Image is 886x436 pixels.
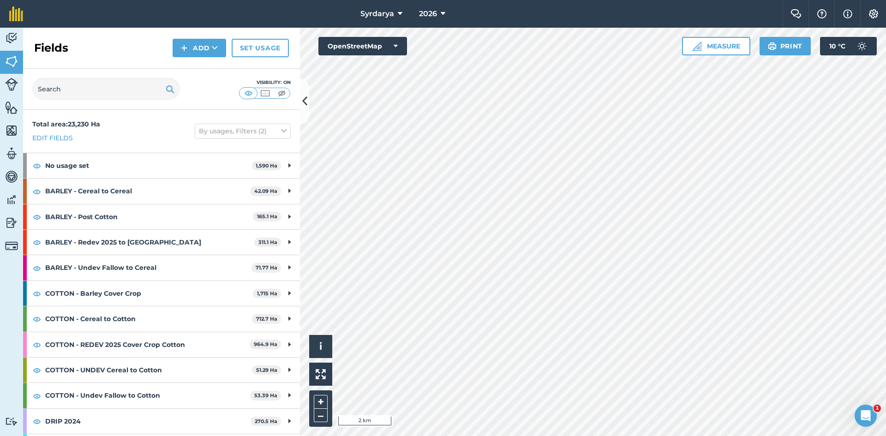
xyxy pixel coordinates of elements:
[5,54,18,68] img: svg+xml;base64,PHN2ZyB4bWxucz0iaHR0cDovL3d3dy53My5vcmcvMjAwMC9zdmciIHdpZHRoPSI1NiIgaGVpZ2h0PSI2MC...
[316,369,326,379] img: Four arrows, one pointing top left, one top right, one bottom right and the last bottom left
[5,239,18,252] img: svg+xml;base64,PD94bWwgdmVyc2lvbj0iMS4wIiBlbmNvZGluZz0idXRmLTgiPz4KPCEtLSBHZW5lcmF0b3I6IEFkb2JlIE...
[173,39,226,57] button: Add
[33,160,41,171] img: svg+xml;base64,PHN2ZyB4bWxucz0iaHR0cDovL3d3dy53My5vcmcvMjAwMC9zdmciIHdpZHRoPSIxOCIgaGVpZ2h0PSIyNC...
[45,383,250,408] strong: COTTON - Undev Fallow to Cotton
[314,395,328,409] button: +
[45,179,250,203] strong: BARLEY - Cereal to Cereal
[256,162,277,169] strong: 1,590 Ha
[254,188,277,194] strong: 42.09 Ha
[33,390,41,401] img: svg+xml;base64,PHN2ZyB4bWxucz0iaHR0cDovL3d3dy53My5vcmcvMjAwMC9zdmciIHdpZHRoPSIxOCIgaGVpZ2h0PSIyNC...
[5,101,18,114] img: svg+xml;base64,PHN2ZyB4bWxucz0iaHR0cDovL3d3dy53My5vcmcvMjAwMC9zdmciIHdpZHRoPSI1NiIgaGVpZ2h0PSI2MC...
[257,213,277,220] strong: 165.1 Ha
[33,313,41,324] img: svg+xml;base64,PHN2ZyB4bWxucz0iaHR0cDovL3d3dy53My5vcmcvMjAwMC9zdmciIHdpZHRoPSIxOCIgaGVpZ2h0PSIyNC...
[45,306,252,331] strong: COTTON - Cereal to Cotton
[33,263,41,274] img: svg+xml;base64,PHN2ZyB4bWxucz0iaHR0cDovL3d3dy53My5vcmcvMjAwMC9zdmciIHdpZHRoPSIxOCIgaGVpZ2h0PSIyNC...
[45,358,252,382] strong: COTTON - UNDEV Cereal to Cotton
[239,79,291,86] div: Visibility: On
[855,405,877,427] iframe: Intercom live chat
[258,239,277,245] strong: 311.1 Ha
[23,306,300,331] div: COTTON - Cereal to Cotton712.7 Ha
[33,339,41,350] img: svg+xml;base64,PHN2ZyB4bWxucz0iaHR0cDovL3d3dy53My5vcmcvMjAwMC9zdmciIHdpZHRoPSIxOCIgaGVpZ2h0PSIyNC...
[23,204,300,229] div: BARLEY - Post Cotton165.1 Ha
[9,6,23,21] img: fieldmargin Logo
[23,358,300,382] div: COTTON - UNDEV Cereal to Cotton51.29 Ha
[33,416,41,427] img: svg+xml;base64,PHN2ZyB4bWxucz0iaHR0cDovL3d3dy53My5vcmcvMjAwMC9zdmciIHdpZHRoPSIxOCIgaGVpZ2h0PSIyNC...
[868,9,879,18] img: A cog icon
[790,9,802,18] img: Two speech bubbles overlapping with the left bubble in the forefront
[309,335,332,358] button: i
[5,193,18,207] img: svg+xml;base64,PD94bWwgdmVyc2lvbj0iMS4wIiBlbmNvZGluZz0idXRmLTgiPz4KPCEtLSBHZW5lcmF0b3I6IEFkb2JlIE...
[255,418,277,424] strong: 270.5 Ha
[23,281,300,306] div: COTTON - Barley Cover Crop1,715 Ha
[5,31,18,45] img: svg+xml;base64,PD94bWwgdmVyc2lvbj0iMS4wIiBlbmNvZGluZz0idXRmLTgiPz4KPCEtLSBHZW5lcmF0b3I6IEFkb2JlIE...
[243,89,254,98] img: svg+xml;base64,PHN2ZyB4bWxucz0iaHR0cDovL3d3dy53My5vcmcvMjAwMC9zdmciIHdpZHRoPSI1MCIgaGVpZ2h0PSI0MC...
[256,367,277,373] strong: 51.29 Ha
[768,41,777,52] img: svg+xml;base64,PHN2ZyB4bWxucz0iaHR0cDovL3d3dy53My5vcmcvMjAwMC9zdmciIHdpZHRoPSIxOSIgaGVpZ2h0PSIyNC...
[45,332,250,357] strong: COTTON - REDEV 2025 Cover Crop Cotton
[33,186,41,197] img: svg+xml;base64,PHN2ZyB4bWxucz0iaHR0cDovL3d3dy53My5vcmcvMjAwMC9zdmciIHdpZHRoPSIxOCIgaGVpZ2h0PSIyNC...
[874,405,881,412] span: 1
[45,409,251,434] strong: DRIP 2024
[23,255,300,280] div: BARLEY - Undev Fallow to Cereal71.77 Ha
[319,340,322,352] span: i
[33,288,41,299] img: svg+xml;base64,PHN2ZyB4bWxucz0iaHR0cDovL3d3dy53My5vcmcvMjAwMC9zdmciIHdpZHRoPSIxOCIgaGVpZ2h0PSIyNC...
[254,392,277,399] strong: 53.39 Ha
[829,37,845,55] span: 10 ° C
[5,417,18,426] img: svg+xml;base64,PD94bWwgdmVyc2lvbj0iMS4wIiBlbmNvZGluZz0idXRmLTgiPz4KPCEtLSBHZW5lcmF0b3I6IEFkb2JlIE...
[32,120,100,128] strong: Total area : 23,230 Ha
[360,8,394,19] span: Syrdarya
[760,37,811,55] button: Print
[32,133,73,143] a: Edit fields
[816,9,827,18] img: A question mark icon
[259,89,271,98] img: svg+xml;base64,PHN2ZyB4bWxucz0iaHR0cDovL3d3dy53My5vcmcvMjAwMC9zdmciIHdpZHRoPSI1MCIgaGVpZ2h0PSI0MC...
[419,8,437,19] span: 2026
[5,78,18,91] img: svg+xml;base64,PD94bWwgdmVyc2lvbj0iMS4wIiBlbmNvZGluZz0idXRmLTgiPz4KPCEtLSBHZW5lcmF0b3I6IEFkb2JlIE...
[232,39,289,57] a: Set usage
[5,170,18,184] img: svg+xml;base64,PD94bWwgdmVyc2lvbj0iMS4wIiBlbmNvZGluZz0idXRmLTgiPz4KPCEtLSBHZW5lcmF0b3I6IEFkb2JlIE...
[33,364,41,376] img: svg+xml;base64,PHN2ZyB4bWxucz0iaHR0cDovL3d3dy53My5vcmcvMjAwMC9zdmciIHdpZHRoPSIxOCIgaGVpZ2h0PSIyNC...
[853,37,871,55] img: svg+xml;base64,PD94bWwgdmVyc2lvbj0iMS4wIiBlbmNvZGluZz0idXRmLTgiPz4KPCEtLSBHZW5lcmF0b3I6IEFkb2JlIE...
[45,255,251,280] strong: BARLEY - Undev Fallow to Cereal
[45,153,251,178] strong: No usage set
[682,37,750,55] button: Measure
[23,179,300,203] div: BARLEY - Cereal to Cereal42.09 Ha
[45,230,254,255] strong: BARLEY - Redev 2025 to [GEOGRAPHIC_DATA]
[820,37,877,55] button: 10 °C
[23,230,300,255] div: BARLEY - Redev 2025 to [GEOGRAPHIC_DATA]311.1 Ha
[276,89,287,98] img: svg+xml;base64,PHN2ZyB4bWxucz0iaHR0cDovL3d3dy53My5vcmcvMjAwMC9zdmciIHdpZHRoPSI1MCIgaGVpZ2h0PSI0MC...
[256,264,277,271] strong: 71.77 Ha
[256,316,277,322] strong: 712.7 Ha
[257,290,277,297] strong: 1,715 Ha
[5,124,18,137] img: svg+xml;base64,PHN2ZyB4bWxucz0iaHR0cDovL3d3dy53My5vcmcvMjAwMC9zdmciIHdpZHRoPSI1NiIgaGVpZ2h0PSI2MC...
[23,153,300,178] div: No usage set1,590 Ha
[34,41,68,55] h2: Fields
[32,78,180,100] input: Search
[181,42,187,54] img: svg+xml;base64,PHN2ZyB4bWxucz0iaHR0cDovL3d3dy53My5vcmcvMjAwMC9zdmciIHdpZHRoPSIxNCIgaGVpZ2h0PSIyNC...
[314,409,328,422] button: –
[5,216,18,230] img: svg+xml;base64,PD94bWwgdmVyc2lvbj0iMS4wIiBlbmNvZGluZz0idXRmLTgiPz4KPCEtLSBHZW5lcmF0b3I6IEFkb2JlIE...
[23,332,300,357] div: COTTON - REDEV 2025 Cover Crop Cotton964.9 Ha
[23,383,300,408] div: COTTON - Undev Fallow to Cotton53.39 Ha
[843,8,852,19] img: svg+xml;base64,PHN2ZyB4bWxucz0iaHR0cDovL3d3dy53My5vcmcvMjAwMC9zdmciIHdpZHRoPSIxNyIgaGVpZ2h0PSIxNy...
[45,281,253,306] strong: COTTON - Barley Cover Crop
[692,42,701,51] img: Ruler icon
[166,84,174,95] img: svg+xml;base64,PHN2ZyB4bWxucz0iaHR0cDovL3d3dy53My5vcmcvMjAwMC9zdmciIHdpZHRoPSIxOSIgaGVpZ2h0PSIyNC...
[195,124,291,138] button: By usages, Filters (2)
[33,211,41,222] img: svg+xml;base64,PHN2ZyB4bWxucz0iaHR0cDovL3d3dy53My5vcmcvMjAwMC9zdmciIHdpZHRoPSIxOCIgaGVpZ2h0PSIyNC...
[33,237,41,248] img: svg+xml;base64,PHN2ZyB4bWxucz0iaHR0cDovL3d3dy53My5vcmcvMjAwMC9zdmciIHdpZHRoPSIxOCIgaGVpZ2h0PSIyNC...
[5,147,18,161] img: svg+xml;base64,PD94bWwgdmVyc2lvbj0iMS4wIiBlbmNvZGluZz0idXRmLTgiPz4KPCEtLSBHZW5lcmF0b3I6IEFkb2JlIE...
[23,409,300,434] div: DRIP 2024270.5 Ha
[45,204,253,229] strong: BARLEY - Post Cotton
[254,341,277,347] strong: 964.9 Ha
[318,37,407,55] button: OpenStreetMap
